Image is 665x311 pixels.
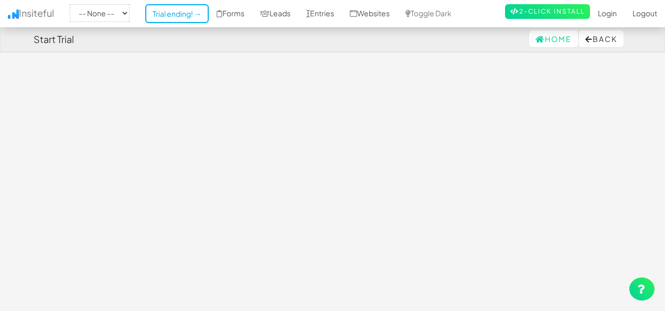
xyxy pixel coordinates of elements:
[505,4,590,19] a: 2-Click Install
[8,9,19,19] img: icon.png
[579,30,624,47] button: Back
[34,34,74,45] h4: Start Trial
[529,30,578,47] a: Home
[145,4,209,23] a: Trial ending! →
